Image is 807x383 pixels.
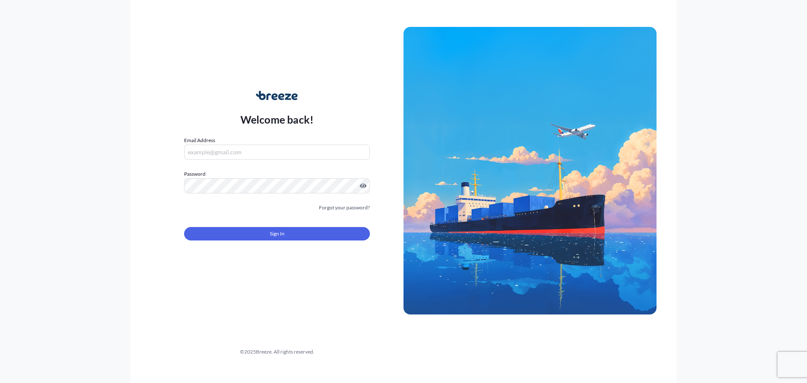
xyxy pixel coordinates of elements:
button: Show password [360,182,367,189]
label: Email Address [184,136,215,145]
label: Password [184,170,370,178]
span: Sign In [270,230,285,238]
a: Forgot your password? [319,203,370,212]
input: example@gmail.com [184,145,370,160]
img: Ship illustration [403,27,657,314]
button: Sign In [184,227,370,240]
div: © 2025 Breeze. All rights reserved. [150,348,403,356]
p: Welcome back! [240,113,314,126]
